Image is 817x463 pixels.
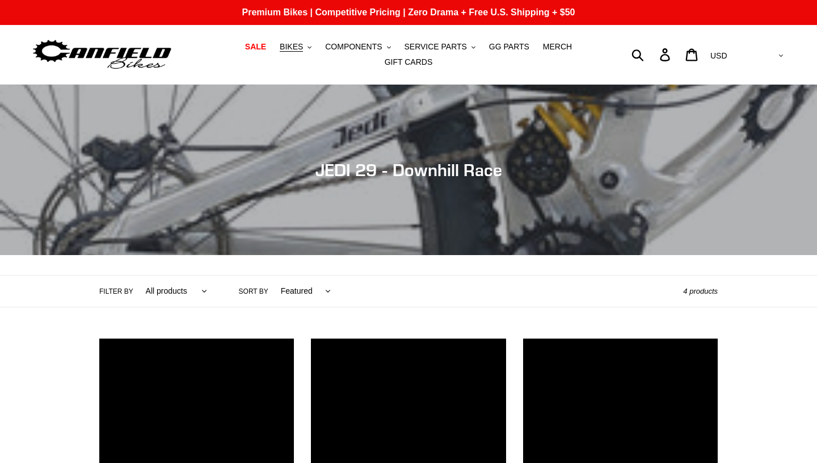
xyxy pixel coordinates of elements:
a: GIFT CARDS [379,55,439,70]
span: COMPONENTS [325,42,382,52]
span: GIFT CARDS [385,57,433,67]
label: Sort by [239,286,268,297]
span: JEDI 29 - Downhill Race [315,160,502,180]
button: SERVICE PARTS [398,39,481,55]
span: SERVICE PARTS [404,42,466,52]
input: Search [638,42,667,67]
button: COMPONENTS [319,39,396,55]
img: Canfield Bikes [31,37,173,73]
span: MERCH [543,42,572,52]
span: 4 products [683,287,718,295]
a: GG PARTS [483,39,535,55]
a: SALE [239,39,272,55]
button: BIKES [274,39,317,55]
label: Filter by [99,286,133,297]
span: BIKES [280,42,303,52]
span: SALE [245,42,266,52]
span: GG PARTS [489,42,529,52]
a: MERCH [537,39,578,55]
